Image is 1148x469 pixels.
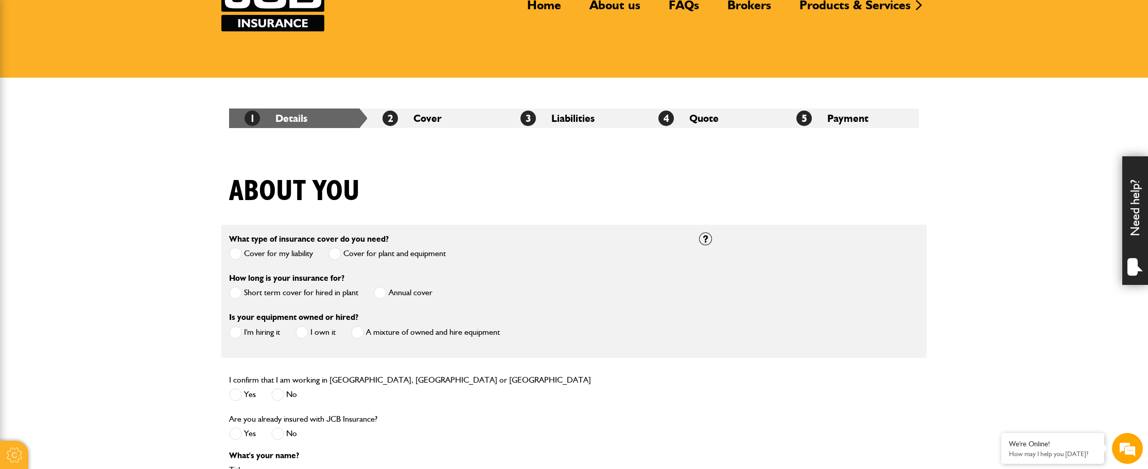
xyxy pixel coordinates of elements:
label: Annual cover [374,286,432,299]
div: We're Online! [1009,440,1097,448]
label: No [271,427,297,440]
span: 1 [245,111,260,126]
p: What's your name? [229,452,684,460]
label: Yes [229,427,256,440]
label: Short term cover for hired in plant [229,286,358,299]
li: Cover [367,109,505,128]
label: Cover for plant and equipment [328,247,446,260]
span: 3 [520,111,536,126]
label: A mixture of owned and hire equipment [351,326,500,339]
h1: About you [229,174,360,209]
label: Yes [229,388,256,401]
label: I own it [295,326,336,339]
p: How may I help you today? [1009,450,1097,458]
li: Quote [643,109,781,128]
label: What type of insurance cover do you need? [229,235,389,243]
label: I confirm that I am working in [GEOGRAPHIC_DATA], [GEOGRAPHIC_DATA] or [GEOGRAPHIC_DATA] [229,376,591,384]
label: How long is your insurance for? [229,274,344,282]
label: Are you already insured with JCB Insurance? [229,415,377,423]
span: 5 [796,111,812,126]
label: Is your equipment owned or hired? [229,313,358,321]
li: Liabilities [505,109,643,128]
label: Cover for my liability [229,247,313,260]
div: Need help? [1122,156,1148,285]
span: 2 [382,111,398,126]
span: 4 [658,111,674,126]
label: I'm hiring it [229,326,280,339]
label: No [271,388,297,401]
li: Details [229,109,367,128]
li: Payment [781,109,919,128]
